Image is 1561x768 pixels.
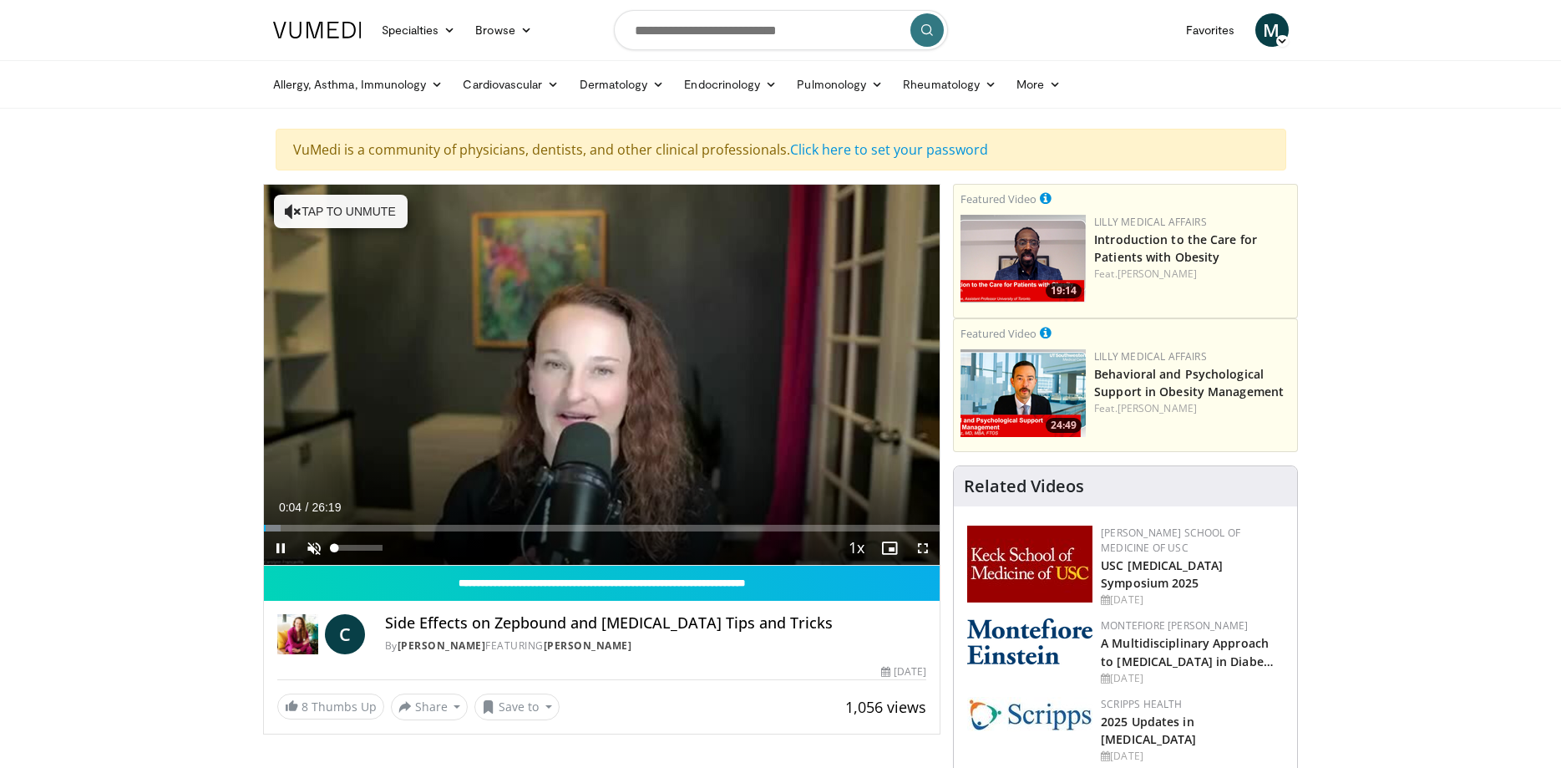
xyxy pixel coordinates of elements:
[967,526,1092,603] img: 7b941f1f-d101-407a-8bfa-07bd47db01ba.png.150x105_q85_autocrop_double_scale_upscale_version-0.2.jpg
[1101,557,1223,591] a: USC [MEDICAL_DATA] Symposium 2025
[325,614,365,654] a: C
[1101,749,1284,764] div: [DATE]
[845,697,926,717] span: 1,056 views
[385,638,926,654] div: By FEATURING
[787,68,893,101] a: Pulmonology
[1094,267,1290,282] div: Feat.
[1101,526,1240,555] a: [PERSON_NAME] School of Medicine of USC
[302,699,308,715] span: 8
[881,664,926,679] div: [DATE]
[1094,231,1257,265] a: Introduction to the Care for Patients with Obesity
[263,68,454,101] a: Allergy, Asthma, Immunology
[544,638,632,653] a: [PERSON_NAME]
[1176,13,1245,47] a: Favorites
[276,129,1286,170] div: VuMedi is a community of physicians, dentists, and other clinical professionals.
[1118,267,1197,281] a: [PERSON_NAME]
[1094,349,1207,364] a: Lilly Medical Affairs
[960,326,1036,341] small: Featured Video
[839,531,873,565] button: Playback Rate
[1118,401,1197,415] a: [PERSON_NAME]
[960,349,1086,437] img: ba3304f6-7838-4e41-9c0f-2e31ebde6754.png.150x105_q85_crop-smart_upscale.png
[1101,697,1182,711] a: Scripps Health
[1101,618,1248,633] a: Montefiore [PERSON_NAME]
[1046,418,1082,433] span: 24:49
[967,618,1092,664] img: b0142b4c-93a1-4b58-8f91-5265c282693c.png.150x105_q85_autocrop_double_scale_upscale_version-0.2.png
[893,68,1006,101] a: Rheumatology
[614,10,948,50] input: Search topics, interventions
[264,525,940,531] div: Progress Bar
[312,501,341,514] span: 26:19
[297,531,331,565] button: Unmute
[273,22,362,38] img: VuMedi Logo
[264,531,297,565] button: Pause
[674,68,787,101] a: Endocrinology
[960,215,1086,303] img: acc2e291-ced4-4dd5-b17b-d06994da28f3.png.150x105_q85_crop-smart_upscale.png
[790,140,988,159] a: Click here to set your password
[277,614,318,654] img: Dr. Carolynn Francavilla
[465,13,542,47] a: Browse
[391,694,469,720] button: Share
[960,349,1086,437] a: 24:49
[1101,635,1274,669] a: A Multidisciplinary Approach to [MEDICAL_DATA] in Diabe…
[570,68,675,101] a: Dermatology
[1101,714,1196,747] a: 2025 Updates in [MEDICAL_DATA]
[1255,13,1289,47] a: M
[960,215,1086,303] a: 19:14
[967,697,1092,731] img: c9f2b0b7-b02a-4276-a72a-b0cbb4230bc1.jpg.150x105_q85_autocrop_double_scale_upscale_version-0.2.jpg
[964,476,1084,496] h4: Related Videos
[1094,215,1207,229] a: Lilly Medical Affairs
[1006,68,1071,101] a: More
[372,13,466,47] a: Specialties
[1046,283,1082,298] span: 19:14
[279,501,302,514] span: 0:04
[277,694,384,720] a: 8 Thumbs Up
[960,191,1036,206] small: Featured Video
[453,68,569,101] a: Cardiovascular
[1101,593,1284,608] div: [DATE]
[1094,366,1284,399] a: Behavioral and Psychological Support in Obesity Management
[474,694,560,720] button: Save to
[873,531,906,565] button: Enable picture-in-picture mode
[906,531,940,565] button: Fullscreen
[385,614,926,633] h4: Side Effects on Zepbound and [MEDICAL_DATA] Tips and Tricks
[335,545,383,551] div: Volume Level
[264,185,940,566] video-js: Video Player
[398,638,486,653] a: [PERSON_NAME]
[1101,671,1284,686] div: [DATE]
[274,195,408,228] button: Tap to unmute
[306,501,309,514] span: /
[1094,401,1290,416] div: Feat.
